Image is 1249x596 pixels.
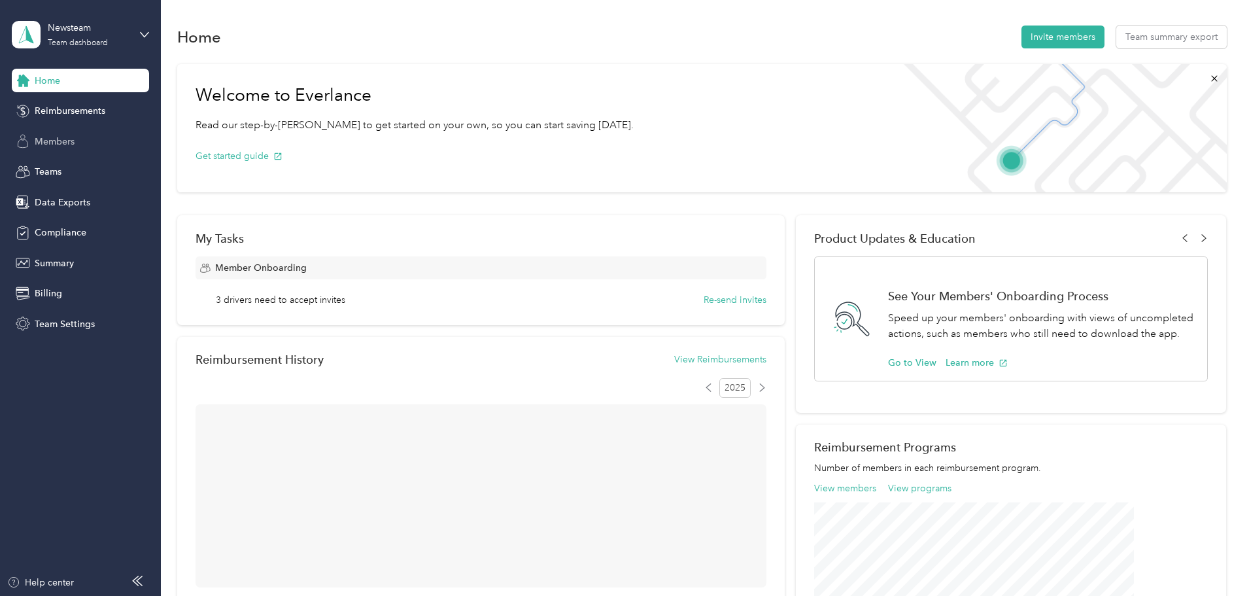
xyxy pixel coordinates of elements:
[1116,26,1227,48] button: Team summary export
[35,104,105,118] span: Reimbursements
[196,232,766,245] div: My Tasks
[1176,523,1249,596] iframe: Everlance-gr Chat Button Frame
[888,482,951,495] button: View programs
[814,461,1208,475] p: Number of members in each reimbursement program.
[719,378,751,398] span: 2025
[814,232,976,245] span: Product Updates & Education
[814,482,876,495] button: View members
[7,576,74,589] button: Help center
[35,256,74,270] span: Summary
[35,226,86,239] span: Compliance
[35,135,75,149] span: Members
[35,317,95,331] span: Team Settings
[196,117,634,133] p: Read our step-by-[PERSON_NAME] to get started on your own, so you can start saving [DATE].
[196,149,282,163] button: Get started guide
[1021,26,1104,48] button: Invite members
[196,353,324,366] h2: Reimbursement History
[814,440,1208,454] h2: Reimbursement Programs
[35,165,61,179] span: Teams
[888,289,1193,303] h1: See Your Members' Onboarding Process
[35,74,60,88] span: Home
[674,353,766,366] button: View Reimbursements
[215,261,307,275] span: Member Onboarding
[891,64,1226,192] img: Welcome to everlance
[888,356,936,370] button: Go to View
[48,21,129,35] div: Newsteam
[196,85,634,106] h1: Welcome to Everlance
[35,196,90,209] span: Data Exports
[216,293,345,307] span: 3 drivers need to accept invites
[35,287,62,300] span: Billing
[888,310,1193,342] p: Speed up your members' onboarding with views of uncompleted actions, such as members who still ne...
[946,356,1008,370] button: Learn more
[177,30,221,44] h1: Home
[48,39,108,47] div: Team dashboard
[704,293,766,307] button: Re-send invites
